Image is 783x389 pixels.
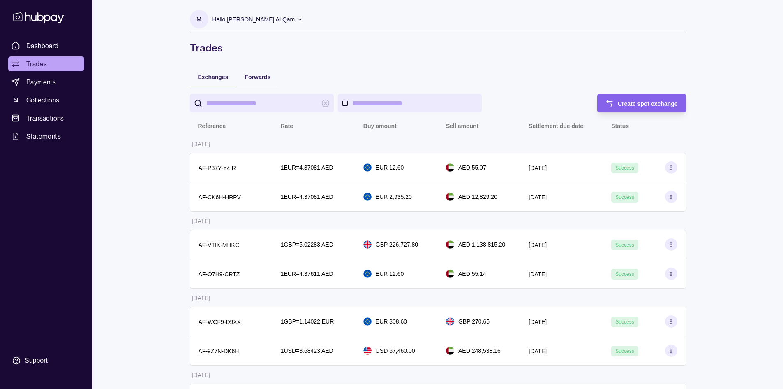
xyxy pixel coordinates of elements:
[281,269,333,278] p: 1 EUR = 4.37611 AED
[192,141,210,147] p: [DATE]
[458,317,490,326] p: GBP 270.65
[446,193,454,201] img: ae
[376,240,418,249] p: GBP 226,727.80
[363,347,372,355] img: us
[597,94,686,112] button: Create spot exchange
[26,113,64,123] span: Transactions
[446,240,454,249] img: ae
[376,269,404,278] p: EUR 12.60
[376,163,404,172] p: EUR 12.60
[529,194,547,200] p: [DATE]
[458,269,486,278] p: AED 55.14
[458,192,497,201] p: AED 12,829.20
[615,271,634,277] span: Success
[529,271,547,277] p: [DATE]
[206,94,317,112] input: search
[198,123,226,129] p: Reference
[615,242,634,248] span: Success
[458,346,501,355] p: AED 248,538.16
[363,317,372,326] img: eu
[529,165,547,171] p: [DATE]
[281,192,333,201] p: 1 EUR = 4.37081 AED
[8,129,84,144] a: Statements
[615,194,634,200] span: Success
[363,163,372,172] img: eu
[363,123,397,129] p: Buy amount
[26,77,56,87] span: Payments
[618,100,678,107] span: Create spot exchange
[615,165,634,171] span: Success
[363,193,372,201] img: eu
[8,111,84,126] a: Transactions
[281,163,333,172] p: 1 EUR = 4.37081 AED
[458,163,486,172] p: AED 55.07
[8,75,84,89] a: Payments
[8,56,84,71] a: Trades
[458,240,505,249] p: AED 1,138,815.20
[25,356,48,365] div: Support
[281,240,333,249] p: 1 GBP = 5.02283 AED
[529,123,583,129] p: Settlement due date
[376,346,415,355] p: USD 67,460.00
[245,74,270,80] span: Forwards
[446,317,454,326] img: gb
[446,270,454,278] img: ae
[8,38,84,53] a: Dashboard
[615,319,634,325] span: Success
[529,242,547,248] p: [DATE]
[8,352,84,369] a: Support
[199,271,240,277] p: AF-O7H9-CRTZ
[192,295,210,301] p: [DATE]
[376,192,412,201] p: EUR 2,935.20
[446,163,454,172] img: ae
[611,123,629,129] p: Status
[199,319,241,325] p: AF-WCF9-D9XX
[446,123,478,129] p: Sell amount
[199,165,236,171] p: AF-P37Y-Y4IR
[8,93,84,107] a: Collections
[446,347,454,355] img: ae
[26,95,59,105] span: Collections
[363,240,372,249] img: gb
[196,15,201,24] p: M
[199,242,240,248] p: AF-VTIK-MHKC
[26,41,59,51] span: Dashboard
[192,218,210,224] p: [DATE]
[199,194,241,200] p: AF-CK6H-HRPV
[26,59,47,69] span: Trades
[212,15,295,24] p: Hello, [PERSON_NAME] Al Qam
[26,131,61,141] span: Statements
[190,41,686,54] h1: Trades
[615,348,634,354] span: Success
[192,372,210,378] p: [DATE]
[281,123,293,129] p: Rate
[363,270,372,278] img: eu
[529,348,547,354] p: [DATE]
[281,346,333,355] p: 1 USD = 3.68423 AED
[199,348,239,354] p: AF-9Z7N-DK6H
[198,74,229,80] span: Exchanges
[529,319,547,325] p: [DATE]
[376,317,407,326] p: EUR 308.60
[281,317,334,326] p: 1 GBP = 1.14022 EUR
